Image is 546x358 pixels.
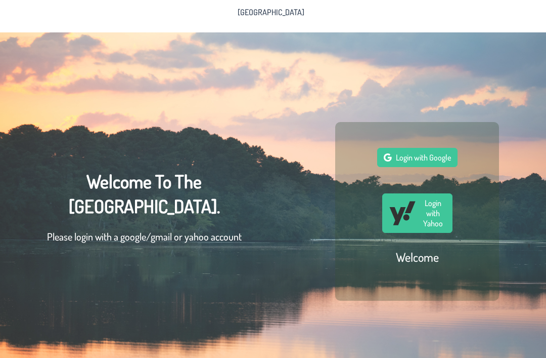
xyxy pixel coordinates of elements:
h2: Welcome [396,249,439,265]
span: [GEOGRAPHIC_DATA] [238,8,304,16]
li: Pine Lake Park [232,4,310,20]
div: Welcome To The [GEOGRAPHIC_DATA]. [47,169,242,254]
span: Login with Yahoo [420,198,446,228]
p: Please login with a google/gmail or yahoo account [47,229,242,244]
button: Login with Google [377,148,458,167]
a: [GEOGRAPHIC_DATA] [232,4,310,20]
span: Login with Google [396,152,451,163]
button: Login with Yahoo [382,193,452,233]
